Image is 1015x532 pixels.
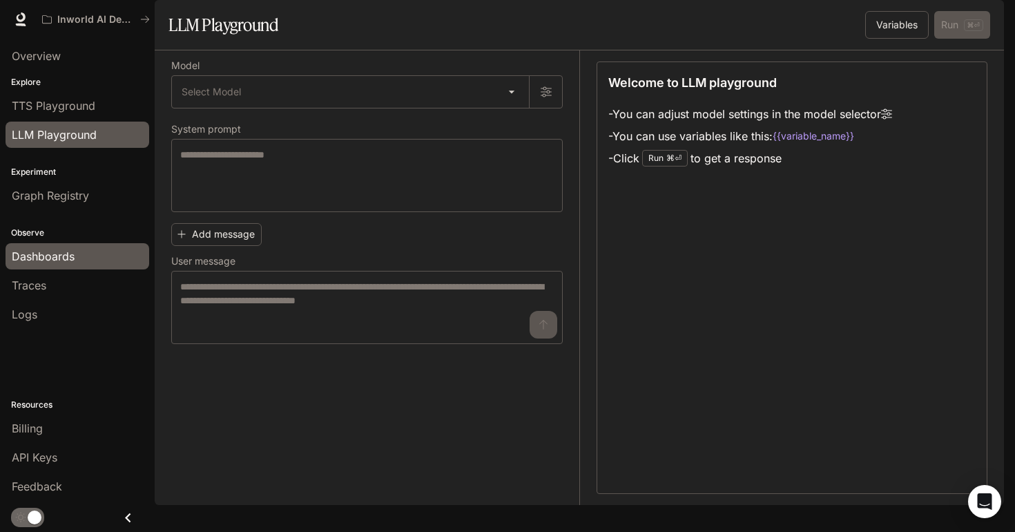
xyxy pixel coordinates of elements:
[666,154,681,162] p: ⌘⏎
[171,61,200,70] p: Model
[171,256,235,266] p: User message
[608,73,777,92] p: Welcome to LLM playground
[172,76,529,108] div: Select Model
[608,147,892,169] li: - Click to get a response
[182,85,241,99] span: Select Model
[168,11,278,39] h1: LLM Playground
[773,129,854,143] code: {{variable_name}}
[865,11,929,39] button: Variables
[642,150,688,167] div: Run
[57,14,135,26] p: Inworld AI Demos
[171,223,262,246] button: Add message
[608,125,892,147] li: - You can use variables like this:
[968,485,1001,518] div: Open Intercom Messenger
[171,124,241,134] p: System prompt
[608,103,892,125] li: - You can adjust model settings in the model selector
[36,6,156,33] button: All workspaces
